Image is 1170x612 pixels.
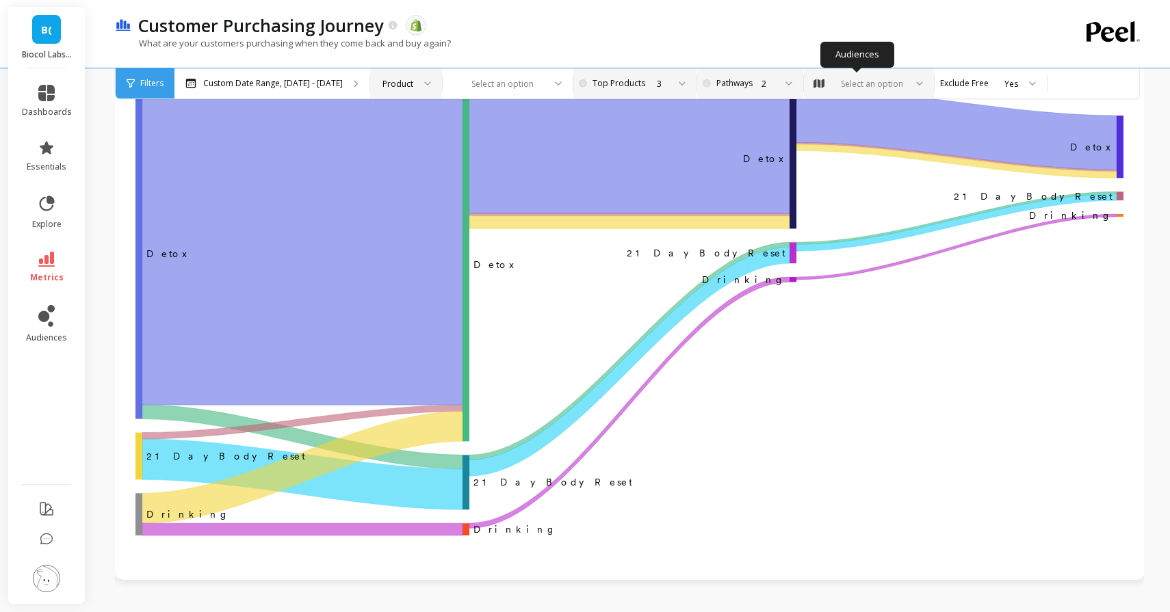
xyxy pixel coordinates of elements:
text: ‌Drinking [146,509,230,520]
text: ‌21 Day Body Reset [146,451,305,462]
text: ​Detox [743,153,785,164]
p: Biocol Labs (US) [22,49,72,60]
p: Custom Date Range, [DATE] - [DATE] [203,78,343,89]
span: metrics [30,272,64,283]
div: Select an option [839,77,905,90]
text: Drinking [1029,210,1113,221]
text: Drinking [473,524,557,535]
svg: A chart. [135,88,1123,540]
text: Detox [1070,142,1113,152]
span: dashboards [22,107,72,118]
span: essentials [27,161,66,172]
div: Product [382,77,413,90]
img: header icon [115,19,131,32]
img: api.shopify.svg [410,19,422,31]
span: explore [32,219,62,230]
p: What are your customers purchasing when they come back and buy again? [115,37,451,49]
img: profile picture [33,565,60,592]
div: 3 [657,77,668,90]
text: Detox [473,259,516,270]
span: Filters [140,78,164,89]
span: audiences [26,332,67,343]
text: ‌Detox [146,248,189,259]
text: 21 Day Body Reset [954,191,1113,202]
text: ​21 Day Body Reset [627,248,785,258]
img: audience_map.svg [814,79,824,89]
div: Yes [1004,77,1018,90]
text: ​Drinking [702,274,785,285]
div: 2 [762,77,775,90]
text: 21 Day Body Reset [473,477,632,488]
p: Customer Purchasing Journey [138,14,383,37]
span: B( [41,22,52,38]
